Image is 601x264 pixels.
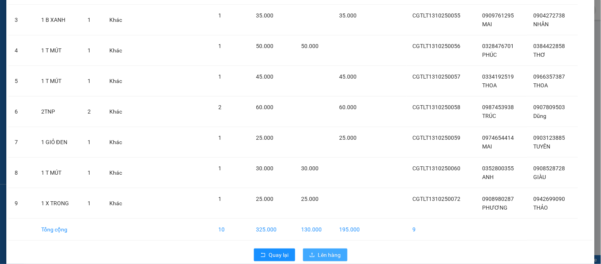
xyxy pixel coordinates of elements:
[413,165,461,172] span: CGTLT1310250060
[250,219,295,241] td: 325.000
[8,35,35,66] td: 4
[103,96,132,127] td: Khác
[256,165,273,172] span: 30.000
[8,5,35,35] td: 3
[533,204,548,211] span: THẢO
[88,47,91,54] span: 1
[483,12,514,19] span: 0909761295
[35,96,81,127] td: 2TNP
[533,165,565,172] span: 0908528728
[8,127,35,158] td: 7
[256,135,273,141] span: 25.000
[218,73,221,80] span: 1
[483,52,497,58] span: PHÚC
[218,43,221,49] span: 1
[35,219,81,241] td: Tổng cộng
[333,219,372,241] td: 195.000
[413,43,461,49] span: CGTLT1310250056
[295,219,333,241] td: 130.000
[483,204,508,211] span: PHƯƠNG
[533,135,565,141] span: 0903123885
[483,43,514,49] span: 0328476701
[413,135,461,141] span: CGTLT1310250059
[301,43,319,49] span: 50.000
[256,43,273,49] span: 50.000
[301,165,319,172] span: 30.000
[340,104,357,110] span: 60.000
[303,249,347,261] button: uploadLên hàng
[212,219,250,241] td: 10
[340,135,357,141] span: 25.000
[256,196,273,202] span: 25.000
[88,78,91,84] span: 1
[533,73,565,80] span: 0966357387
[103,5,132,35] td: Khác
[533,21,549,27] span: NHÂN
[256,12,273,19] span: 35.000
[301,196,319,202] span: 25.000
[88,200,91,206] span: 1
[483,113,496,119] span: TRÚC
[406,219,476,241] td: 9
[8,188,35,219] td: 9
[35,158,81,188] td: 1 T MÚT
[256,73,273,80] span: 45.000
[340,73,357,80] span: 45.000
[218,12,221,19] span: 1
[269,251,289,259] span: Quay lại
[483,21,492,27] span: MAI
[413,196,461,202] span: CGTLT1310250072
[218,165,221,172] span: 1
[483,143,492,150] span: MAI
[35,5,81,35] td: 1 B XANH
[483,135,514,141] span: 0974654414
[103,35,132,66] td: Khác
[103,127,132,158] td: Khác
[483,165,514,172] span: 0352800355
[103,66,132,96] td: Khác
[8,66,35,96] td: 5
[88,170,91,176] span: 1
[533,43,565,49] span: 0384422858
[533,174,546,180] span: GIÀU
[8,96,35,127] td: 6
[35,35,81,66] td: 1 T MÚT
[218,135,221,141] span: 1
[256,104,273,110] span: 60.000
[533,82,548,89] span: THOA
[35,188,81,219] td: 1 X TRONG
[413,104,461,110] span: CGTLT1310250058
[218,196,221,202] span: 1
[533,196,565,202] span: 0942699090
[103,188,132,219] td: Khác
[483,196,514,202] span: 0908980287
[483,174,494,180] span: ANH
[533,52,546,58] span: THƠ
[88,139,91,145] span: 1
[340,12,357,19] span: 35.000
[483,104,514,110] span: 0987453938
[533,104,565,110] span: 0907809503
[254,249,295,261] button: rollbackQuay lại
[218,104,221,110] span: 2
[533,143,550,150] span: TUYÊN
[533,113,546,119] span: Dũng
[533,12,565,19] span: 0904272738
[88,17,91,23] span: 1
[413,12,461,19] span: CGTLT1310250055
[103,158,132,188] td: Khác
[309,252,315,258] span: upload
[8,158,35,188] td: 8
[88,108,91,115] span: 2
[483,82,497,89] span: THOA
[260,252,266,258] span: rollback
[483,73,514,80] span: 0334192519
[35,66,81,96] td: 1 T MÚT
[35,127,81,158] td: 1 GIỎ ĐEN
[318,251,341,259] span: Lên hàng
[413,73,461,80] span: CGTLT1310250057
